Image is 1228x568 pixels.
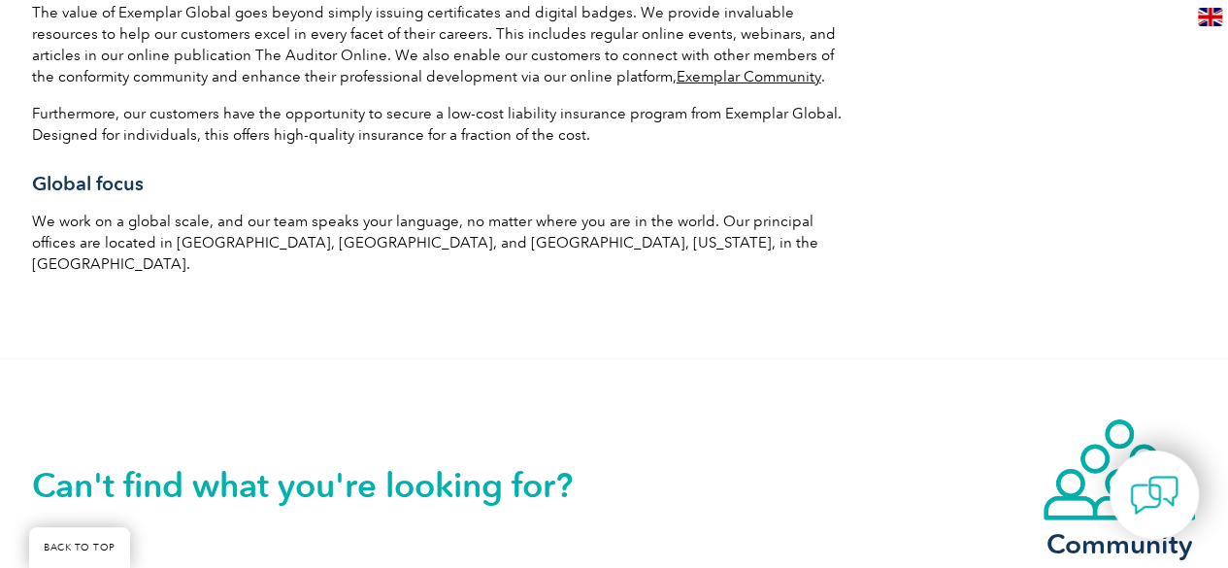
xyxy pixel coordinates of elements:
[1042,532,1197,556] h3: Community
[1198,8,1222,26] img: en
[29,527,130,568] a: BACK TO TOP
[32,2,847,87] p: The value of Exemplar Global goes beyond simply issuing certificates and digital badges. We provi...
[32,470,614,501] h2: Can't find what you're looking for?
[32,172,847,196] h3: Global focus
[677,68,821,85] a: Exemplar Community
[1130,471,1178,519] img: contact-chat.png
[1042,418,1197,556] a: Community
[32,103,847,146] p: Furthermore, our customers have the opportunity to secure a low-cost liability insurance program ...
[1042,418,1197,522] img: icon-community.webp
[32,211,847,275] p: We work on a global scale, and our team speaks your language, no matter where you are in the worl...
